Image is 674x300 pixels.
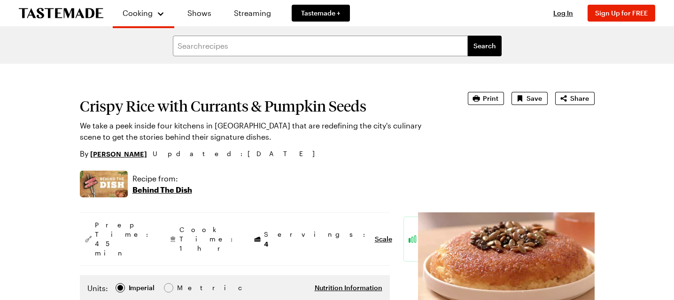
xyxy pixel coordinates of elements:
[315,283,382,292] button: Nutrition Information
[588,5,655,22] button: Sign Up for FREE
[87,283,108,294] label: Units:
[80,148,147,159] p: By
[483,94,498,103] span: Print
[555,92,595,105] button: Share
[468,92,504,105] button: Print
[511,92,548,105] button: Save recipe
[80,97,442,114] h1: Crispy Rice with Currants & Pumpkin Seeds
[132,184,192,195] p: Behind The Dish
[19,8,103,19] a: To Tastemade Home Page
[468,36,502,56] button: filters
[301,8,341,18] span: Tastemade +
[153,149,324,159] span: Updated : [DATE]
[473,41,496,51] span: Search
[375,234,392,244] button: Scale
[177,283,197,293] div: Metric
[95,220,153,258] span: Prep Time: 45 min
[264,230,370,249] span: Servings:
[122,4,165,22] button: Cooking
[544,8,582,18] button: Log In
[177,283,198,293] span: Metric
[129,283,155,293] span: Imperial
[570,94,589,103] span: Share
[80,120,442,142] p: We take a peek inside four kitchens in [GEOGRAPHIC_DATA] that are redefining the city's culinary ...
[179,225,238,253] span: Cook Time: 1 hr
[292,5,350,22] a: Tastemade +
[123,8,153,17] span: Cooking
[595,9,648,17] span: Sign Up for FREE
[90,149,147,159] a: [PERSON_NAME]
[87,283,197,296] div: Imperial Metric
[132,173,192,195] a: Recipe from:Behind The Dish
[264,239,268,248] span: 4
[553,9,573,17] span: Log In
[129,283,155,293] div: Imperial
[80,171,128,197] img: Show where recipe is used
[527,94,542,103] span: Save
[132,173,192,184] p: Recipe from:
